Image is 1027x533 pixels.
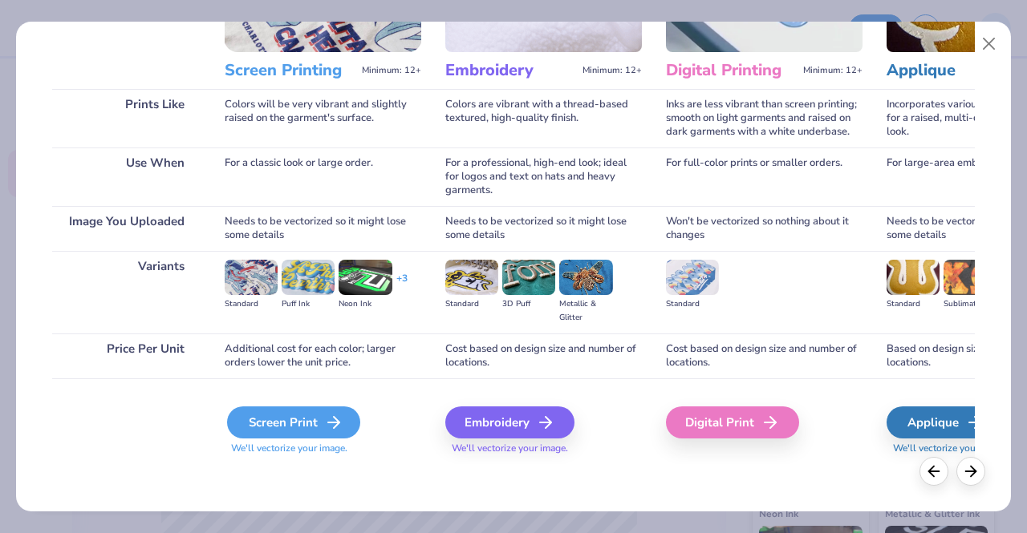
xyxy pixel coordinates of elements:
div: Use When [52,147,201,206]
span: We'll vectorize your image. [225,442,421,455]
span: Minimum: 12+ [803,65,863,76]
div: Standard [666,297,719,311]
div: For a professional, high-end look; ideal for logos and text on hats and heavy garments. [445,147,642,206]
div: For full-color prints or smaller orders. [666,147,863,206]
button: Close [974,29,1005,59]
img: Puff Ink [282,260,335,295]
div: Image You Uploaded [52,206,201,251]
img: Metallic & Glitter [559,260,612,295]
div: Applique [887,406,1005,438]
div: For a classic look or large order. [225,147,421,206]
div: Needs to be vectorized so it might lose some details [225,206,421,251]
div: Colors are vibrant with a thread-based textured, high-quality finish. [445,89,642,147]
div: Metallic & Glitter [559,297,612,325]
img: 3D Puff [502,260,555,295]
h3: Applique [887,60,1017,81]
div: Additional cost for each color; larger orders lower the unit price. [225,333,421,378]
div: Won't be vectorized so nothing about it changes [666,206,863,251]
div: Needs to be vectorized so it might lose some details [445,206,642,251]
div: Standard [225,297,278,311]
div: Puff Ink [282,297,335,311]
div: Inks are less vibrant than screen printing; smooth on light garments and raised on dark garments ... [666,89,863,147]
div: Price Per Unit [52,333,201,378]
div: Standard [445,297,498,311]
div: Sublimated [944,297,997,311]
span: Minimum: 12+ [583,65,642,76]
h3: Screen Printing [225,60,355,81]
span: We'll vectorize your image. [445,442,642,455]
img: Sublimated [944,260,997,295]
div: Embroidery [445,406,574,438]
h3: Digital Printing [666,60,797,81]
div: Cost based on design size and number of locations. [445,333,642,378]
div: Digital Print [666,406,799,438]
img: Standard [666,260,719,295]
img: Standard [225,260,278,295]
div: Neon Ink [339,297,392,311]
div: Variants [52,251,201,333]
div: Standard [887,297,940,311]
img: Standard [445,260,498,295]
div: Cost based on design size and number of locations. [666,333,863,378]
div: + 3 [396,272,408,299]
div: 3D Puff [502,297,555,311]
img: Neon Ink [339,260,392,295]
div: Colors will be very vibrant and slightly raised on the garment's surface. [225,89,421,147]
div: Prints Like [52,89,201,147]
h3: Embroidery [445,60,576,81]
div: Screen Print [227,406,360,438]
span: Minimum: 12+ [362,65,421,76]
img: Standard [887,260,940,295]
